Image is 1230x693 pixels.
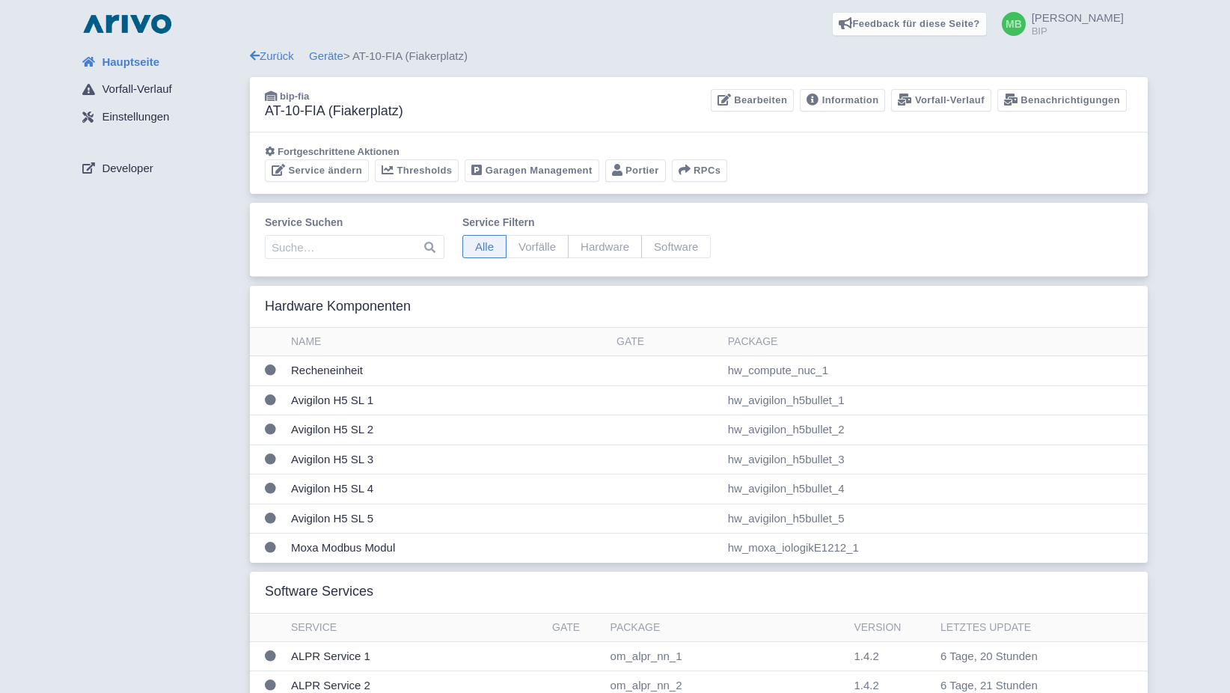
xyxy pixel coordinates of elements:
a: Geräte [309,49,343,62]
td: hw_avigilon_h5bullet_1 [722,385,1148,415]
span: Fortgeschrittene Aktionen [278,146,400,157]
span: Alle [462,235,507,258]
td: hw_avigilon_h5bullet_2 [722,415,1148,445]
label: Service filtern [462,215,711,231]
h3: AT-10-FIA (Fiakerplatz) [265,103,403,120]
a: Garagen Management [465,159,599,183]
td: hw_compute_nuc_1 [722,356,1148,386]
td: Avigilon H5 SL 5 [285,504,611,534]
td: 6 Tage, 20 Stunden [934,641,1117,671]
a: Bearbeiten [711,89,794,112]
th: Gate [611,328,722,356]
div: > AT-10-FIA (Fiakerplatz) [250,48,1148,65]
th: Letztes Update [934,614,1117,642]
h3: Hardware Komponenten [265,299,411,315]
img: logo [79,12,175,36]
a: Zurück [250,49,294,62]
td: Moxa Modbus Modul [285,534,611,563]
a: Benachrichtigungen [997,89,1127,112]
span: 1.4.2 [854,679,878,692]
th: Name [285,328,611,356]
td: Avigilon H5 SL 3 [285,445,611,474]
input: Suche… [265,235,444,259]
a: [PERSON_NAME] BIP [993,12,1124,36]
span: Software [641,235,711,258]
td: hw_moxa_iologikE1212_1 [722,534,1148,563]
a: Feedback für diese Seite? [832,12,987,36]
td: Avigilon H5 SL 4 [285,474,611,504]
td: Recheneinheit [285,356,611,386]
span: 1.4.2 [854,650,878,662]
td: Avigilon H5 SL 2 [285,415,611,445]
a: Thresholds [375,159,459,183]
label: Service suchen [265,215,444,231]
a: Hauptseite [70,48,250,76]
span: Vorfälle [506,235,569,258]
a: Developer [70,154,250,183]
span: Developer [102,160,153,177]
th: Version [848,614,934,642]
a: Vorfall-Verlauf [70,76,250,104]
span: bip-fia [280,91,309,102]
td: hw_avigilon_h5bullet_3 [722,445,1148,474]
th: Package [722,328,1148,356]
button: RPCs [672,159,728,183]
th: Service [285,614,546,642]
td: hw_avigilon_h5bullet_5 [722,504,1148,534]
a: Vorfall-Verlauf [891,89,991,112]
td: Avigilon H5 SL 1 [285,385,611,415]
th: Gate [546,614,605,642]
td: om_alpr_nn_1 [605,641,848,671]
th: Package [605,614,848,642]
a: Portier [605,159,666,183]
span: [PERSON_NAME] [1032,11,1124,24]
span: Einstellungen [102,109,169,126]
h3: Software Services [265,584,373,600]
span: Vorfall-Verlauf [102,81,171,98]
td: ALPR Service 1 [285,641,546,671]
small: BIP [1032,26,1124,36]
td: hw_avigilon_h5bullet_4 [722,474,1148,504]
a: Einstellungen [70,103,250,132]
a: Service ändern [265,159,369,183]
a: Information [800,89,885,112]
span: Hardware [568,235,642,258]
span: Hauptseite [102,54,159,71]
